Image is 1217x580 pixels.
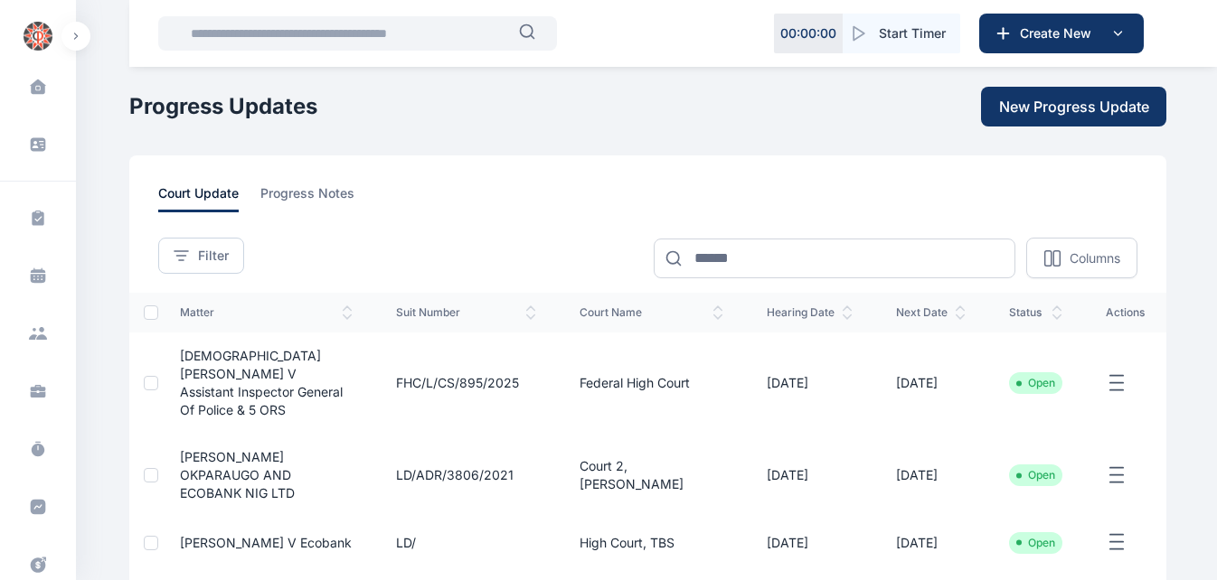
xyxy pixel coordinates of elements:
span: progress notes [260,184,354,212]
button: New Progress Update [981,87,1166,126]
a: [DEMOGRAPHIC_DATA][PERSON_NAME] v Assistant Inspector General of Police & 5 ORS [180,348,343,417]
td: [DATE] [745,332,874,434]
button: Filter [158,238,244,274]
span: Filter [198,247,229,265]
td: [DATE] [874,434,987,517]
li: Open [1016,536,1055,550]
span: Start Timer [879,24,946,42]
span: suit number [396,305,536,320]
span: hearing date [767,305,853,320]
button: Create New [979,14,1144,53]
p: Columns [1070,249,1120,267]
span: court name [580,305,723,320]
li: Open [1016,376,1055,390]
td: LD/ [374,517,558,568]
td: [DATE] [745,434,874,517]
span: actions [1106,305,1145,320]
h1: Progress Updates [129,92,317,121]
td: [DATE] [745,517,874,568]
td: [DATE] [874,517,987,568]
a: [PERSON_NAME] OKPARAUGO AND ECOBANK NIG LTD [180,449,295,500]
li: Open [1016,468,1055,482]
span: matter [180,305,353,320]
td: Federal High Court [558,332,745,434]
td: FHC/L/CS/895/2025 [374,332,558,434]
a: progress notes [260,184,376,212]
td: High Court, TBS [558,517,745,568]
span: next date [896,305,966,320]
p: 00 : 00 : 00 [780,24,836,42]
span: court update [158,184,239,212]
a: [PERSON_NAME] v Ecobank [180,535,352,550]
button: Columns [1026,238,1137,278]
button: Start Timer [843,14,960,53]
a: court update [158,184,260,212]
span: Create New [1013,24,1107,42]
td: Court 2, [PERSON_NAME] [558,434,745,517]
td: LD/ADR/3806/2021 [374,434,558,517]
td: [DATE] [874,332,987,434]
span: status [1009,305,1062,320]
span: New Progress Update [999,96,1149,117]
